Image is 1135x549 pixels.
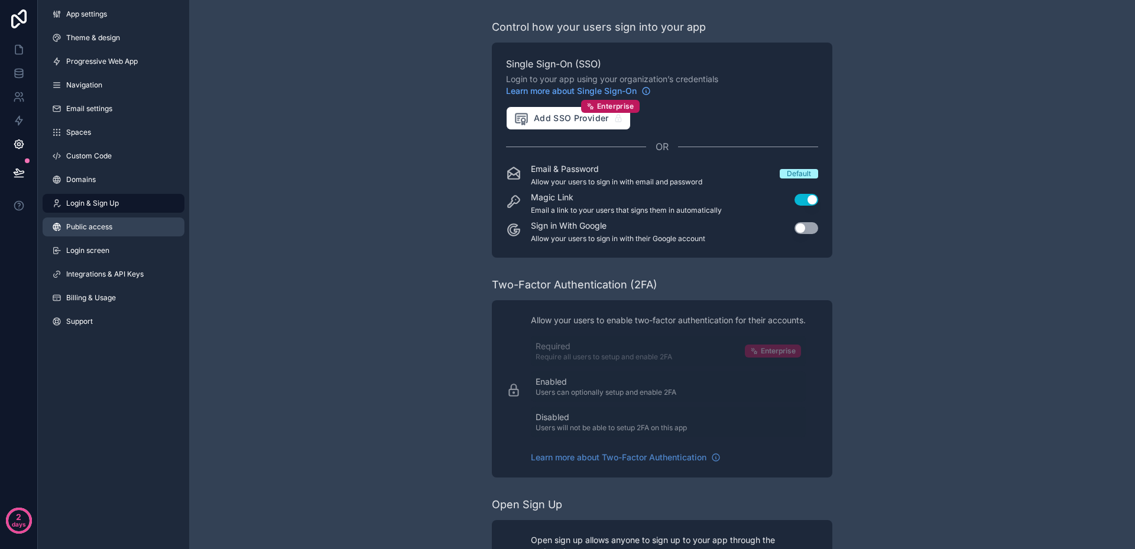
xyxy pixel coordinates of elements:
[43,265,184,284] a: Integrations & API Keys
[66,33,120,43] span: Theme & design
[597,102,634,111] span: Enterprise
[66,9,107,19] span: App settings
[531,451,721,463] a: Learn more about Two-Factor Authentication
[43,123,184,142] a: Spaces
[531,314,806,326] p: Allow your users to enable two-factor authentication for their accounts.
[43,288,184,307] a: Billing & Usage
[514,111,609,126] span: Add SSO Provider
[66,222,112,232] span: Public access
[506,73,818,97] span: Login to your app using your organization’s credentials
[536,352,672,362] p: Require all users to setup and enable 2FA
[66,175,96,184] span: Domains
[66,151,112,161] span: Custom Code
[536,388,676,397] p: Users can optionally setup and enable 2FA
[43,170,184,189] a: Domains
[531,451,706,463] span: Learn more about Two-Factor Authentication
[536,340,672,352] p: Required
[531,177,702,187] p: Allow your users to sign in with email and password
[531,220,705,232] p: Sign in With Google
[66,199,119,208] span: Login & Sign Up
[43,52,184,71] a: Progressive Web App
[492,277,657,293] div: Two-Factor Authentication (2FA)
[43,28,184,47] a: Theme & design
[66,57,138,66] span: Progressive Web App
[536,423,687,433] p: Users will not be able to setup 2FA on this app
[536,411,687,423] p: Disabled
[43,5,184,24] a: App settings
[43,241,184,260] a: Login screen
[531,163,702,175] p: Email & Password
[66,128,91,137] span: Spaces
[492,19,706,35] div: Control how your users sign into your app
[43,217,184,236] a: Public access
[43,194,184,213] a: Login & Sign Up
[761,346,796,356] span: Enterprise
[536,376,676,388] p: Enabled
[43,99,184,118] a: Email settings
[66,317,93,326] span: Support
[66,269,144,279] span: Integrations & API Keys
[43,147,184,165] a: Custom Code
[531,234,705,243] p: Allow your users to sign in with their Google account
[43,76,184,95] a: Navigation
[12,516,26,532] p: days
[531,206,722,215] p: Email a link to your users that signs them in automatically
[531,191,722,203] p: Magic Link
[506,85,651,97] a: Learn more about Single Sign-On
[787,169,811,178] div: Default
[43,312,184,331] a: Support
[506,106,631,130] button: Add SSO ProviderEnterprise
[66,293,116,303] span: Billing & Usage
[492,496,562,513] div: Open Sign Up
[506,85,637,97] span: Learn more about Single Sign-On
[506,57,818,71] span: Single Sign-On (SSO)
[16,511,21,523] p: 2
[66,80,102,90] span: Navigation
[66,104,112,113] span: Email settings
[66,246,109,255] span: Login screen
[656,139,669,154] span: OR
